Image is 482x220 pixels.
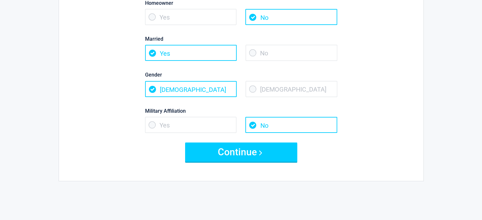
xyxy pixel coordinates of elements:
span: No [245,117,337,133]
span: [DEMOGRAPHIC_DATA] [145,81,237,97]
span: No [246,45,337,61]
span: Yes [145,117,237,133]
span: Yes [145,45,237,61]
span: Yes [145,9,237,25]
button: Continue [185,143,297,162]
label: Married [145,35,337,43]
span: No [245,9,337,25]
span: [DEMOGRAPHIC_DATA] [246,81,337,97]
label: Gender [145,70,337,79]
label: Military Affiliation [145,107,337,115]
